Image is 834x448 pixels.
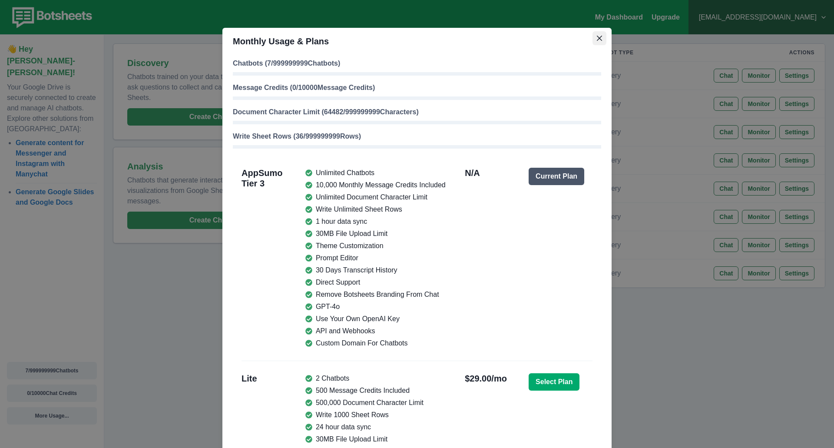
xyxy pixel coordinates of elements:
[305,216,446,227] li: 1 hour data sync
[305,434,439,445] li: 30MB File Upload Limit
[305,398,439,408] li: 500,000 Document Character Limit
[305,422,439,432] li: 24 hour data sync
[233,131,601,142] p: Write Sheet Rows ( 36 / 999999999 Rows)
[305,253,446,263] li: Prompt Editor
[305,338,446,348] li: Custom Domain For Chatbots
[222,28,612,55] header: Monthly Usage & Plans
[305,314,446,324] li: Use Your Own OpenAI Key
[233,107,601,117] p: Document Character Limit ( 64482 / 999999999 Characters)
[242,168,297,348] h2: AppSumo Tier 3
[305,302,446,312] li: GPT-4o
[305,373,439,384] li: 2 Chatbots
[233,58,601,69] p: Chatbots ( 7 / 999999999 Chatbots)
[305,229,446,239] li: 30MB File Upload Limit
[305,204,446,215] li: Write Unlimited Sheet Rows
[305,410,439,420] li: Write 1000 Sheet Rows
[305,277,446,288] li: Direct Support
[305,265,446,275] li: 30 Days Transcript History
[305,241,446,251] li: Theme Customization
[529,168,584,185] button: Current Plan
[592,31,606,45] button: Close
[465,168,480,348] h2: N/A
[233,83,601,93] p: Message Credits ( 0 / 10000 Message Credits)
[305,180,446,190] li: 10,000 Monthly Message Credits Included
[305,192,446,202] li: Unlimited Document Character Limit
[529,373,579,391] button: Select Plan
[305,289,446,300] li: Remove Botsheets Branding From Chat
[305,326,446,336] li: API and Webhooks
[305,168,446,178] li: Unlimited Chatbots
[305,385,439,396] li: 500 Message Credits Included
